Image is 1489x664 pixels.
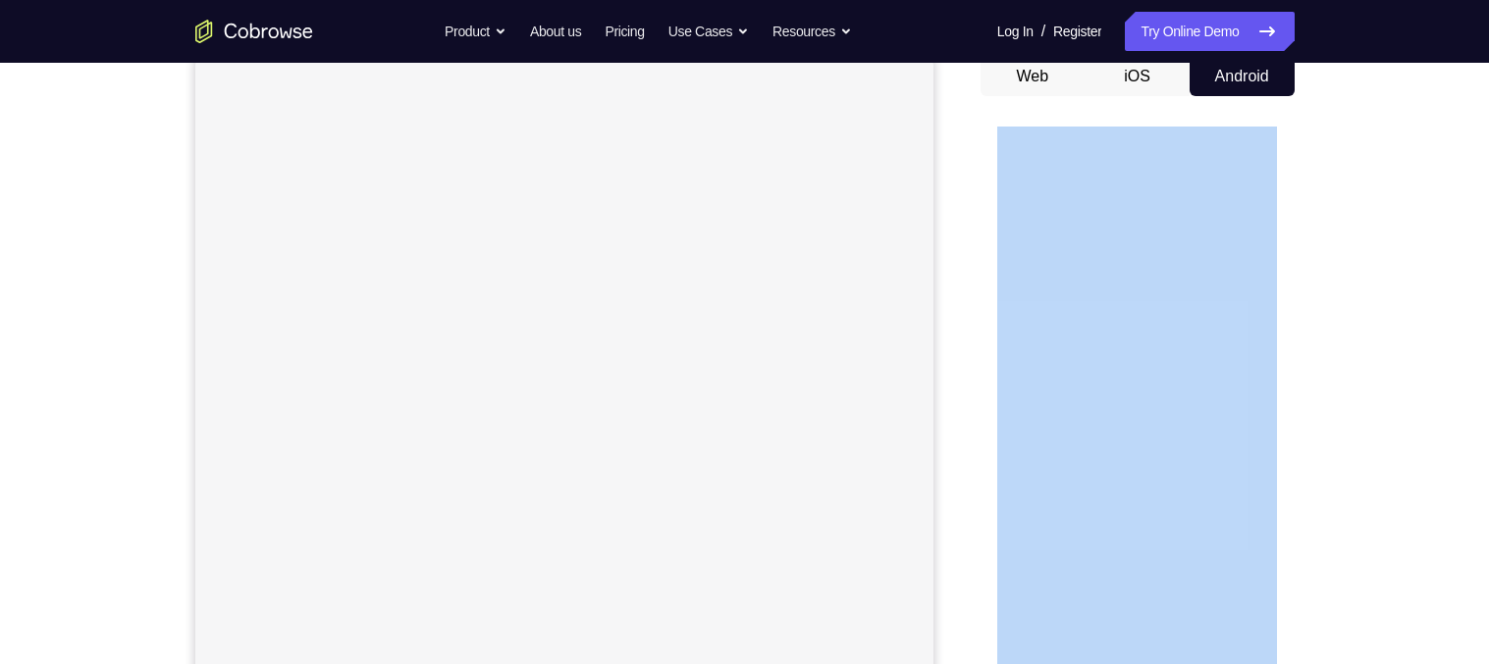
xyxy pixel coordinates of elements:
button: Android [1190,57,1295,96]
button: Use Cases [668,12,749,51]
a: Pricing [605,12,644,51]
a: Log In [997,12,1034,51]
button: Product [445,12,506,51]
button: Resources [772,12,852,51]
a: Go to the home page [195,20,313,43]
button: Web [981,57,1086,96]
a: Register [1053,12,1101,51]
a: Try Online Demo [1125,12,1294,51]
button: iOS [1085,57,1190,96]
span: / [1041,20,1045,43]
a: About us [530,12,581,51]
